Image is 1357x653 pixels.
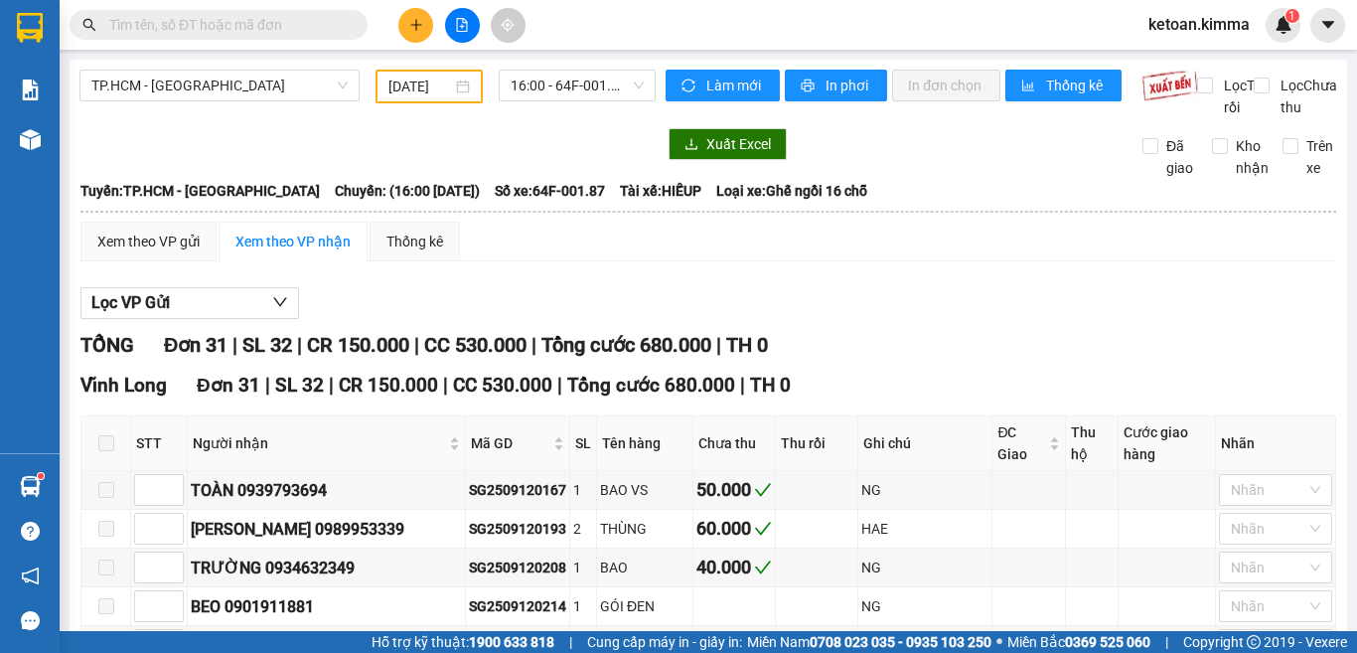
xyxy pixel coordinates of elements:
[754,520,772,538] span: check
[1158,135,1201,179] span: Đã giao
[372,631,554,653] span: Hỗ trợ kỹ thuật:
[1273,75,1340,118] span: Lọc Chưa thu
[557,374,562,397] span: |
[573,557,593,578] div: 1
[892,70,1000,101] button: In đơn chọn
[587,631,742,653] span: Cung cấp máy in - giấy in:
[97,231,200,252] div: Xem theo VP gửi
[164,333,227,357] span: Đơn 31
[1021,79,1038,94] span: bar-chart
[339,374,438,397] span: CR 150.000
[21,522,40,541] span: question-circle
[600,518,689,540] div: THÙNG
[1319,16,1337,34] span: caret-down
[335,180,480,202] span: Chuyến: (16:00 [DATE])
[861,557,988,578] div: NG
[82,18,96,32] span: search
[716,180,867,202] span: Loại xe: Ghế ngồi 16 chỗ
[750,374,791,397] span: TH 0
[80,287,299,319] button: Lọc VP Gửi
[443,374,448,397] span: |
[109,14,344,36] input: Tìm tên, số ĐT hoặc mã đơn
[1007,631,1150,653] span: Miền Bắc
[1046,75,1106,96] span: Thống kê
[573,595,593,617] div: 1
[706,75,764,96] span: Làm mới
[1275,16,1292,34] img: icon-new-feature
[265,374,270,397] span: |
[471,432,549,454] span: Mã GD
[684,137,698,153] span: download
[801,79,818,94] span: printer
[716,333,721,357] span: |
[696,554,772,581] div: 40.000
[1065,634,1150,650] strong: 0369 525 060
[388,76,452,97] input: 12/09/2025
[600,557,689,578] div: BAO
[600,479,689,501] div: BAO VS
[235,231,351,252] div: Xem theo VP nhận
[466,549,570,587] td: SG2509120208
[191,478,462,503] div: TOÀN 0939793694
[706,133,771,155] span: Xuất Excel
[455,18,469,32] span: file-add
[80,333,134,357] span: TỔNG
[193,432,445,454] span: Người nhận
[414,333,419,357] span: |
[21,611,40,630] span: message
[861,518,988,540] div: HAE
[1310,8,1345,43] button: caret-down
[424,333,527,357] span: CC 530.000
[826,75,871,96] span: In phơi
[453,374,552,397] span: CC 530.000
[541,333,711,357] span: Tổng cước 680.000
[409,18,423,32] span: plus
[1221,432,1330,454] div: Nhãn
[570,416,597,471] th: SL
[810,634,991,650] strong: 0708 023 035 - 0935 103 250
[693,416,776,471] th: Chưa thu
[531,333,536,357] span: |
[1005,70,1122,101] button: bar-chartThống kê
[681,79,698,94] span: sync
[469,557,566,578] div: SG2509120208
[275,374,324,397] span: SL 32
[569,631,572,653] span: |
[232,333,237,357] span: |
[696,476,772,504] div: 50.000
[573,479,593,501] div: 1
[386,231,443,252] div: Thống kê
[466,587,570,626] td: SG2509120214
[491,8,526,43] button: aim
[861,479,988,501] div: NG
[740,374,745,397] span: |
[20,129,41,150] img: warehouse-icon
[776,416,858,471] th: Thu rồi
[398,8,433,43] button: plus
[445,8,480,43] button: file-add
[1216,75,1274,118] span: Lọc Thu rồi
[131,416,188,471] th: STT
[20,80,41,100] img: solution-icon
[501,18,515,32] span: aim
[297,333,302,357] span: |
[1165,631,1168,653] span: |
[469,634,554,650] strong: 1900 633 818
[1228,135,1277,179] span: Kho nhận
[861,595,988,617] div: NG
[197,374,260,397] span: Đơn 31
[21,567,40,585] span: notification
[785,70,887,101] button: printerIn phơi
[469,518,566,540] div: SG2509120193
[242,333,292,357] span: SL 32
[80,183,320,199] b: Tuyến: TP.HCM - [GEOGRAPHIC_DATA]
[329,374,334,397] span: |
[80,374,167,397] span: Vĩnh Long
[1066,416,1118,471] th: Thu hộ
[754,559,772,576] span: check
[466,471,570,510] td: SG2509120167
[669,128,787,160] button: downloadXuất Excel
[511,71,644,100] span: 16:00 - 64F-001.87
[1119,416,1216,471] th: Cước giao hàng
[597,416,693,471] th: Tên hàng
